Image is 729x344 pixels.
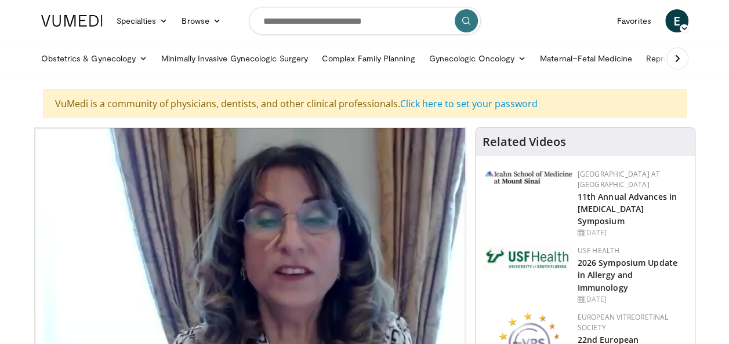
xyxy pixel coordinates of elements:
a: Complex Family Planning [315,47,422,70]
a: E [665,9,688,32]
a: Gynecologic Oncology [422,47,533,70]
img: VuMedi Logo [41,15,103,27]
a: Maternal–Fetal Medicine [533,47,639,70]
input: Search topics, interventions [249,7,481,35]
h4: Related Videos [483,135,566,149]
div: [DATE] [578,294,686,305]
a: Browse [175,9,228,32]
div: [DATE] [578,228,686,238]
a: USF Health [578,246,620,255]
img: 3aa743c9-7c3f-4fab-9978-1464b9dbe89c.png.150x105_q85_autocrop_double_scale_upscale_version-0.2.jpg [485,171,572,184]
a: Click here to set your password [400,97,538,110]
a: European VitreoRetinal Society [578,312,669,332]
img: 6ba8804a-8538-4002-95e7-a8f8012d4a11.png.150x105_q85_autocrop_double_scale_upscale_version-0.2.jpg [485,246,572,271]
a: Specialties [110,9,175,32]
a: [GEOGRAPHIC_DATA] at [GEOGRAPHIC_DATA] [578,169,660,189]
div: VuMedi is a community of physicians, dentists, and other clinical professionals. [43,89,687,118]
a: 2026 Symposium Update in Allergy and Immunology [578,257,677,292]
a: Favorites [610,9,658,32]
a: Obstetrics & Gynecology [34,47,155,70]
a: Minimally Invasive Gynecologic Surgery [154,47,315,70]
a: 11th Annual Advances in [MEDICAL_DATA] Symposium [578,191,677,226]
